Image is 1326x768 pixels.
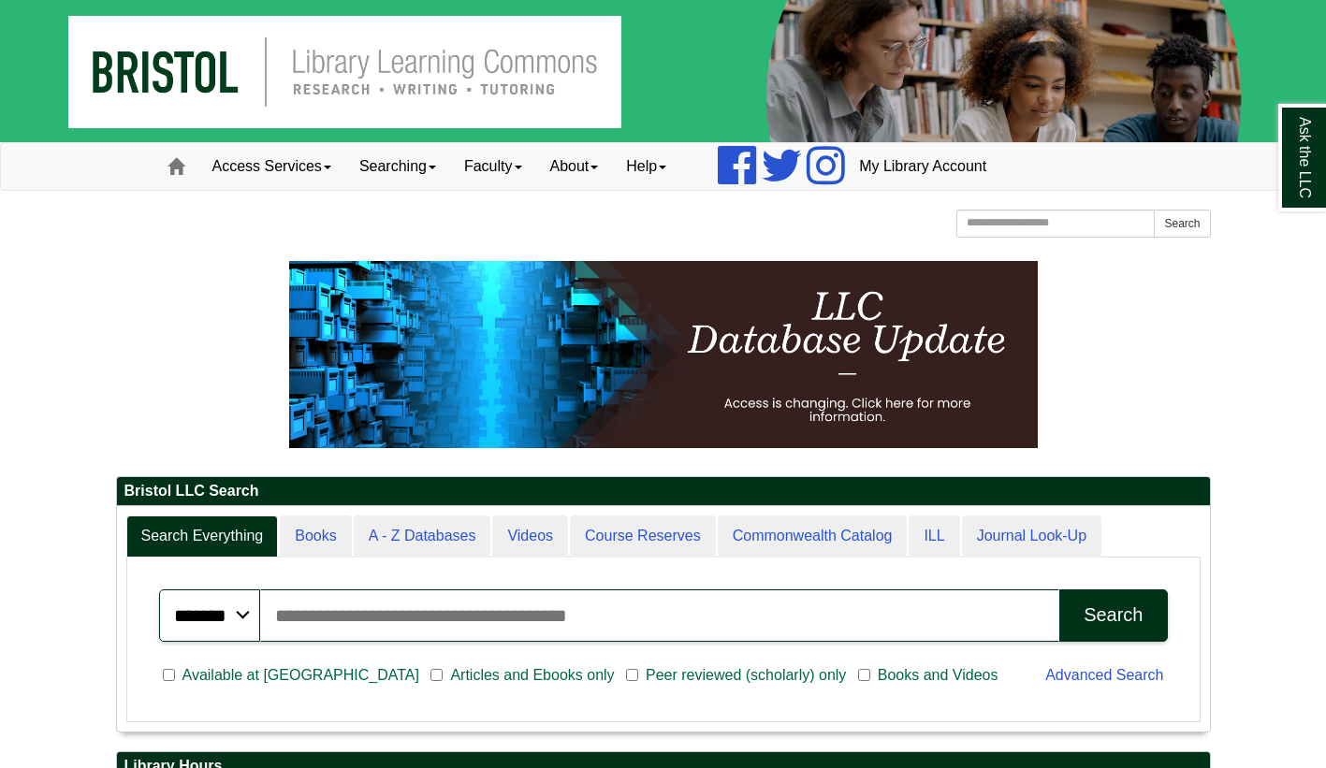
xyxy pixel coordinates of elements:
[345,143,450,190] a: Searching
[126,515,279,558] a: Search Everything
[845,143,1000,190] a: My Library Account
[280,515,351,558] a: Books
[718,515,908,558] a: Commonwealth Catalog
[198,143,345,190] a: Access Services
[638,664,853,687] span: Peer reviewed (scholarly) only
[612,143,680,190] a: Help
[626,667,638,684] input: Peer reviewed (scholarly) only
[962,515,1101,558] a: Journal Look-Up
[536,143,613,190] a: About
[858,667,870,684] input: Books and Videos
[1059,589,1167,642] button: Search
[1084,604,1143,626] div: Search
[450,143,536,190] a: Faculty
[175,664,427,687] span: Available at [GEOGRAPHIC_DATA]
[570,515,716,558] a: Course Reserves
[492,515,568,558] a: Videos
[1154,210,1210,238] button: Search
[909,515,959,558] a: ILL
[117,477,1210,506] h2: Bristol LLC Search
[1045,667,1163,683] a: Advanced Search
[163,667,175,684] input: Available at [GEOGRAPHIC_DATA]
[870,664,1006,687] span: Books and Videos
[443,664,621,687] span: Articles and Ebooks only
[354,515,491,558] a: A - Z Databases
[430,667,443,684] input: Articles and Ebooks only
[289,261,1038,448] img: HTML tutorial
